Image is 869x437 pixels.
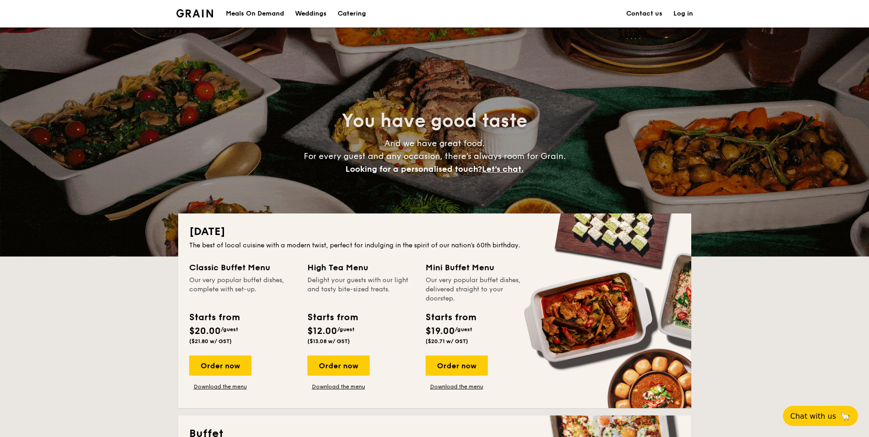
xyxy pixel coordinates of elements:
span: $12.00 [307,326,337,337]
img: Grain [176,9,213,17]
span: And we have great food. For every guest and any occasion, there’s always room for Grain. [304,138,566,174]
a: Logotype [176,9,213,17]
span: $20.00 [189,326,221,337]
span: 🦙 [840,411,851,421]
span: Chat with us [790,412,836,421]
span: /guest [337,326,355,333]
a: Download the menu [426,383,488,390]
div: Order now [426,355,488,376]
div: Starts from [189,311,239,324]
span: $19.00 [426,326,455,337]
span: /guest [221,326,238,333]
div: The best of local cuisine with a modern twist, perfect for indulging in the spirit of our nation’... [189,241,680,250]
div: Starts from [307,311,357,324]
button: Chat with us🦙 [783,406,858,426]
span: ($20.71 w/ GST) [426,338,468,344]
span: ($21.80 w/ GST) [189,338,232,344]
a: Download the menu [307,383,370,390]
span: /guest [455,326,472,333]
div: Order now [189,355,251,376]
div: Order now [307,355,370,376]
div: Mini Buffet Menu [426,261,533,274]
span: Looking for a personalised touch? [345,164,482,174]
span: You have good taste [342,110,527,132]
div: Classic Buffet Menu [189,261,296,274]
div: Starts from [426,311,475,324]
span: ($13.08 w/ GST) [307,338,350,344]
span: Let's chat. [482,164,524,174]
div: Delight your guests with our light and tasty bite-sized treats. [307,276,415,303]
div: High Tea Menu [307,261,415,274]
h2: [DATE] [189,224,680,239]
div: Our very popular buffet dishes, complete with set-up. [189,276,296,303]
div: Our very popular buffet dishes, delivered straight to your doorstep. [426,276,533,303]
a: Download the menu [189,383,251,390]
